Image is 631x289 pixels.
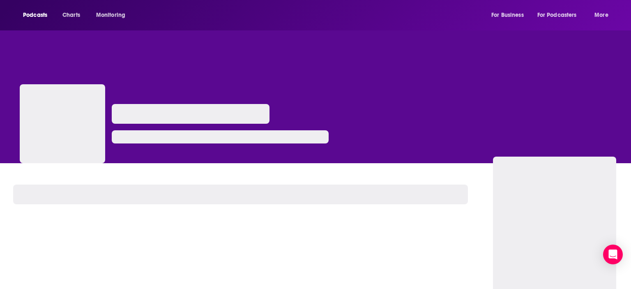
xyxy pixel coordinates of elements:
div: Open Intercom Messenger [603,245,623,264]
button: open menu [486,9,534,22]
a: Charts [57,9,85,22]
button: open menu [90,9,136,22]
span: Monitoring [96,9,125,21]
span: For Podcasters [537,9,577,21]
span: Charts [62,9,80,21]
span: More [594,9,608,21]
button: open menu [17,9,58,22]
span: Podcasts [23,9,47,21]
span: For Business [491,9,524,21]
button: open menu [589,9,619,22]
button: open menu [532,9,589,22]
